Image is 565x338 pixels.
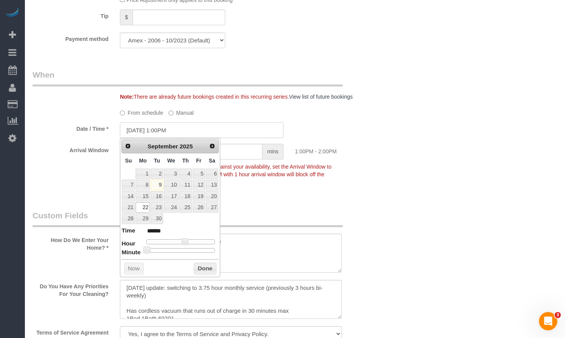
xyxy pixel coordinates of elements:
[123,141,133,151] a: Prev
[120,94,134,100] strong: Note:
[136,169,150,179] a: 1
[120,110,125,115] input: From schedule
[207,141,218,151] a: Next
[120,164,331,185] span: To make this booking count against your availability, set the Arrival Window to match a spot on y...
[136,180,150,190] a: 8
[121,226,135,236] dt: Time
[289,144,377,155] div: 1:00PM - 2:00PM
[555,312,561,318] span: 3
[289,94,353,100] a: View list of future bookings
[120,106,163,117] label: From schedule
[122,202,135,213] a: 21
[167,158,175,164] span: Wednesday
[136,191,150,201] a: 15
[27,326,114,336] label: Terms of Service Agreement
[151,180,163,190] a: 9
[179,191,192,201] a: 18
[539,312,557,330] iframe: Intercom live chat
[125,158,132,164] span: Sunday
[122,213,135,224] a: 28
[27,10,114,20] label: Tip
[193,202,205,213] a: 26
[151,169,163,179] a: 2
[27,234,114,252] label: How Do We Enter Your Home? *
[122,191,135,201] a: 14
[151,191,163,201] a: 16
[33,69,343,86] legend: When
[124,263,144,275] button: Now
[120,10,133,25] span: $
[262,144,283,159] span: mins
[196,158,201,164] span: Friday
[193,191,205,201] a: 19
[206,169,218,179] a: 6
[27,122,114,133] label: Date / Time *
[206,191,218,201] a: 20
[122,180,135,190] a: 7
[206,180,218,190] a: 13
[209,158,215,164] span: Saturday
[120,122,283,138] input: MM/DD/YYYY HH:MM
[27,32,114,43] label: Payment method
[27,280,114,298] label: Do You Have Any Priorities For Your Cleaning?
[169,110,174,115] input: Manual
[27,144,114,154] label: Arrival Window
[164,169,179,179] a: 3
[136,213,150,224] a: 29
[193,169,205,179] a: 5
[164,191,179,201] a: 17
[5,8,20,18] img: Automaid Logo
[136,202,150,213] a: 22
[139,158,147,164] span: Monday
[179,180,192,190] a: 11
[151,213,163,224] a: 30
[151,202,163,213] a: 23
[180,143,193,149] span: 2025
[125,143,131,149] span: Prev
[154,158,160,164] span: Tuesday
[182,158,189,164] span: Thursday
[194,263,216,275] button: Done
[114,93,377,101] div: There are already future bookings created in this recurring series.
[147,143,178,149] span: September
[193,180,205,190] a: 12
[164,180,179,190] a: 10
[121,248,141,258] dt: Minute
[179,169,192,179] a: 4
[179,202,192,213] a: 25
[121,239,135,249] dt: Hour
[164,202,179,213] a: 24
[169,106,194,117] label: Manual
[206,202,218,213] a: 27
[209,143,215,149] span: Next
[33,210,343,227] legend: Custom Fields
